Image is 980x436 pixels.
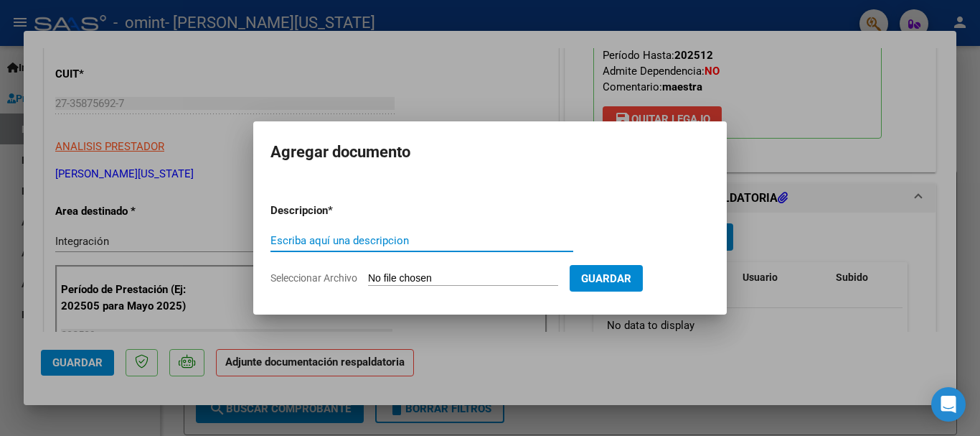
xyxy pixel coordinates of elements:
[581,272,631,285] span: Guardar
[270,139,710,166] h2: Agregar documento
[270,272,357,284] span: Seleccionar Archivo
[931,387,966,422] div: Open Intercom Messenger
[270,203,402,219] p: Descripcion
[570,265,643,292] button: Guardar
